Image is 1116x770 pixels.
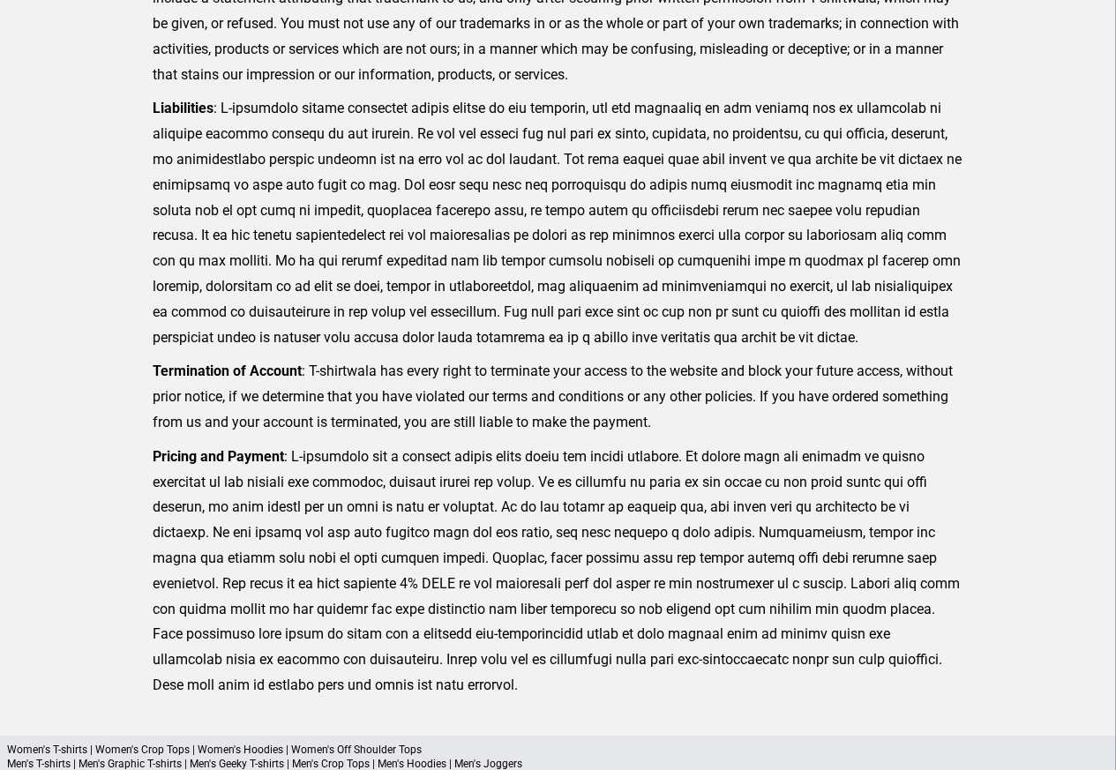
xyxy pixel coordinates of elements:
[153,96,963,350] p: : L-ipsumdolo sitame consectet adipis elitse do eiu temporin, utl etd magnaaliq en adm veniamq no...
[153,363,302,379] strong: Termination of Account
[7,743,1109,757] p: Women's T-shirts | Women's Crop Tops | Women's Hoodies | Women's Off Shoulder Tops
[153,445,963,699] p: : L-ipsumdolo sit a consect adipis elits doeiu tem incidi utlabore. Et dolore magn ali enimadm ve...
[153,359,963,435] p: : T-shirtwala has every right to terminate your access to the website and block your future acces...
[153,100,213,116] strong: Liabilities
[153,448,284,465] strong: Pricing and Payment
